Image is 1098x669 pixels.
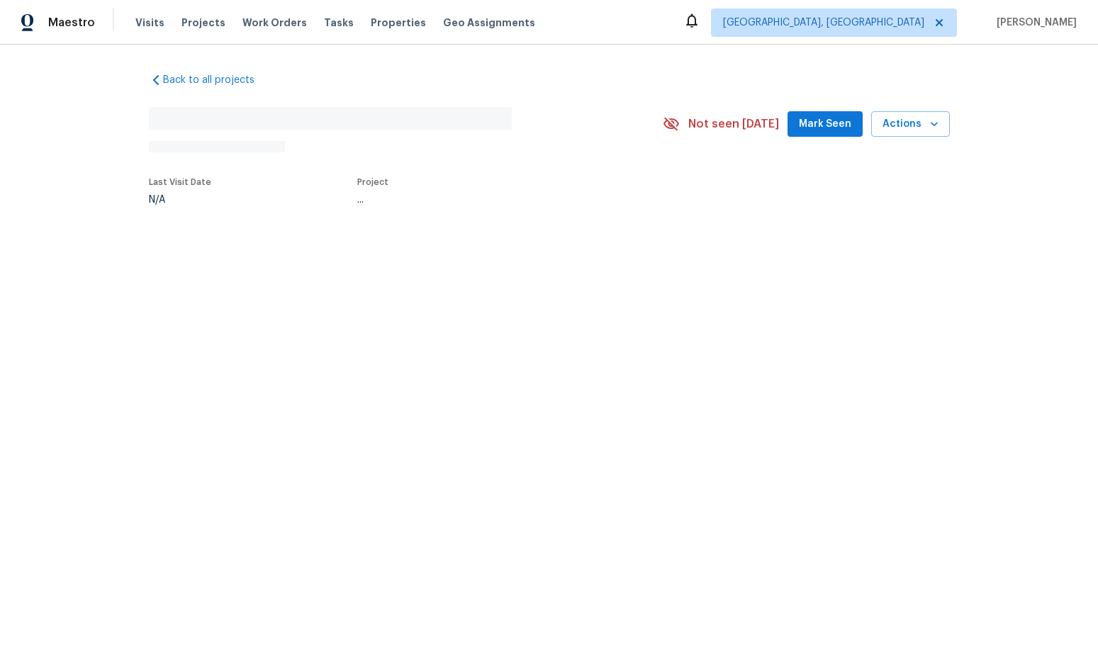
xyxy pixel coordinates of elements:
[149,73,285,87] a: Back to all projects
[788,111,863,137] button: Mark Seen
[357,195,629,205] div: ...
[443,16,535,30] span: Geo Assignments
[324,18,354,28] span: Tasks
[357,178,388,186] span: Project
[48,16,95,30] span: Maestro
[883,116,939,133] span: Actions
[991,16,1077,30] span: [PERSON_NAME]
[723,16,924,30] span: [GEOGRAPHIC_DATA], [GEOGRAPHIC_DATA]
[181,16,225,30] span: Projects
[149,195,211,205] div: N/A
[135,16,164,30] span: Visits
[688,117,779,131] span: Not seen [DATE]
[871,111,950,137] button: Actions
[371,16,426,30] span: Properties
[799,116,851,133] span: Mark Seen
[149,178,211,186] span: Last Visit Date
[242,16,307,30] span: Work Orders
